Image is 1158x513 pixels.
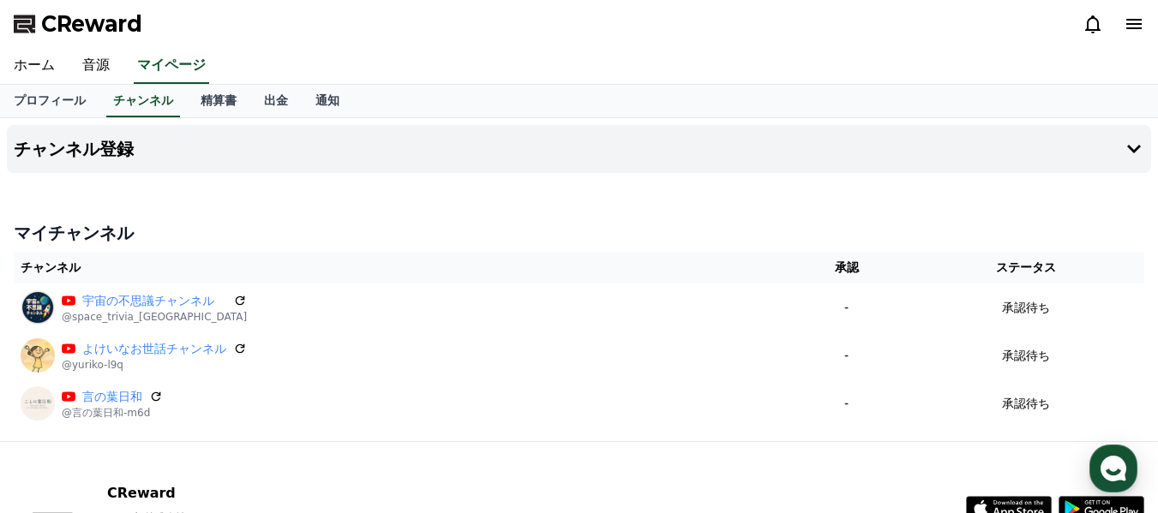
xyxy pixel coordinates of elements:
[107,483,355,504] p: CReward
[82,388,142,406] a: 言の葉日和
[1002,347,1050,365] p: 承認待ち
[41,10,142,38] span: CReward
[793,299,901,317] p: -
[14,10,142,38] a: CReward
[69,48,123,84] a: 音源
[62,310,247,324] p: @space_trivia_[GEOGRAPHIC_DATA]
[1002,299,1050,317] p: 承認待ち
[250,85,302,117] a: 出金
[793,395,901,413] p: -
[7,125,1151,173] button: チャンネル登録
[187,85,250,117] a: 精算書
[786,252,908,283] th: 承認
[62,406,163,420] p: @言の葉日和-m6d
[21,386,55,421] img: 言の葉日和
[62,358,247,372] p: @yuriko-l9q
[106,85,180,117] a: チャンネル
[21,290,55,325] img: 宇宙の不思議チャンネル
[82,292,226,310] a: 宇宙の不思議チャンネル
[21,338,55,373] img: よけいなお世話チャンネル
[302,85,353,117] a: 通知
[14,140,134,158] h4: チャンネル登録
[14,252,786,283] th: チャンネル
[793,347,901,365] p: -
[14,221,1144,245] h4: マイチャンネル
[134,48,209,84] a: マイページ
[907,252,1144,283] th: ステータス
[82,340,226,358] a: よけいなお世話チャンネル
[1002,395,1050,413] p: 承認待ち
